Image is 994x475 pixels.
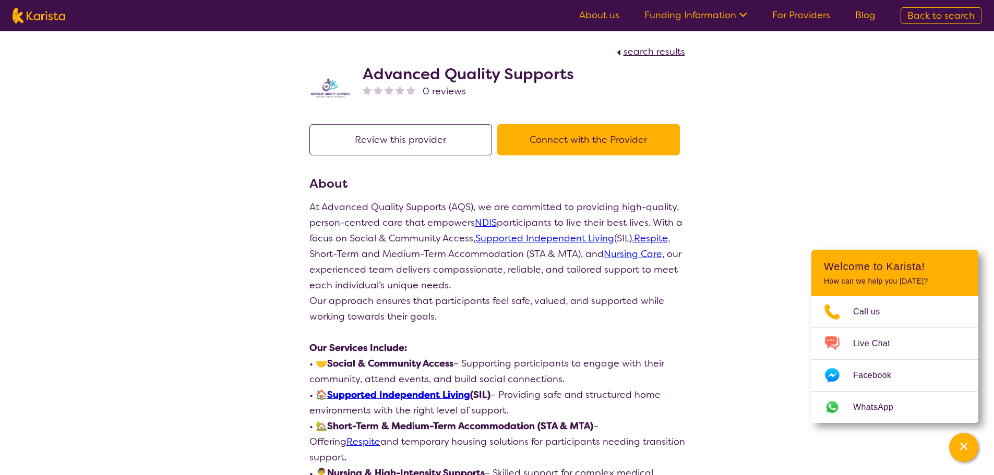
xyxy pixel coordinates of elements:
a: NDIS [475,216,497,229]
img: nonereviewstar [396,86,404,94]
button: Channel Menu [949,433,978,462]
span: Facebook [853,368,904,383]
img: nonereviewstar [363,86,372,94]
span: Call us [853,304,893,320]
button: Connect with the Provider [497,124,680,155]
a: Supported Independent Living [327,388,470,401]
span: Back to search [907,9,975,22]
a: Web link opens in a new tab. [811,392,978,423]
p: Our approach ensures that participants feel safe, valued, and supported while working towards the... [309,293,685,324]
p: • 🤝 – Supporting participants to engage with their community, attend events, and build social con... [309,356,685,387]
ul: Choose channel [811,296,978,423]
a: Back to search [901,7,981,24]
a: Respite [346,435,380,448]
a: Supported Independent Living [475,232,614,245]
strong: (SIL) [327,388,490,401]
a: Review this provider [309,133,497,146]
strong: Our Services Include: [309,342,407,354]
p: At Advanced Quality Supports (AQS), we are committed to providing high-quality, person-centred ca... [309,199,685,293]
span: Live Chat [853,336,903,351]
h3: About [309,174,685,193]
p: • 🏡 – Offering and temporary housing solutions for participants needing transition support. [309,418,685,465]
img: nonereviewstar [385,86,393,94]
p: How can we help you [DATE]? [824,277,966,286]
a: search results [614,45,685,58]
span: WhatsApp [853,399,906,415]
div: Channel Menu [811,250,978,423]
span: search results [624,45,685,58]
p: • 🏠 – Providing safe and structured home environments with the right level of support. [309,387,685,418]
img: nonereviewstar [406,86,415,94]
a: About us [579,9,619,21]
strong: Short-Term & Medium-Term Accommodation (STA & MTA) [327,420,593,432]
a: Connect with the Provider [497,133,685,146]
a: Blog [855,9,876,21]
h2: Welcome to Karista! [824,260,966,273]
img: miu5x5fu0uakhnvmw9ax.jpg [309,77,351,99]
strong: Social & Community Access [327,357,453,370]
button: Review this provider [309,124,492,155]
a: Nursing Care [604,248,662,260]
img: nonereviewstar [374,86,382,94]
a: For Providers [772,9,830,21]
img: Karista logo [13,8,65,23]
a: Funding Information [644,9,747,21]
h2: Advanced Quality Supports [363,65,574,83]
span: 0 reviews [423,83,466,99]
a: Respite [634,232,668,245]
